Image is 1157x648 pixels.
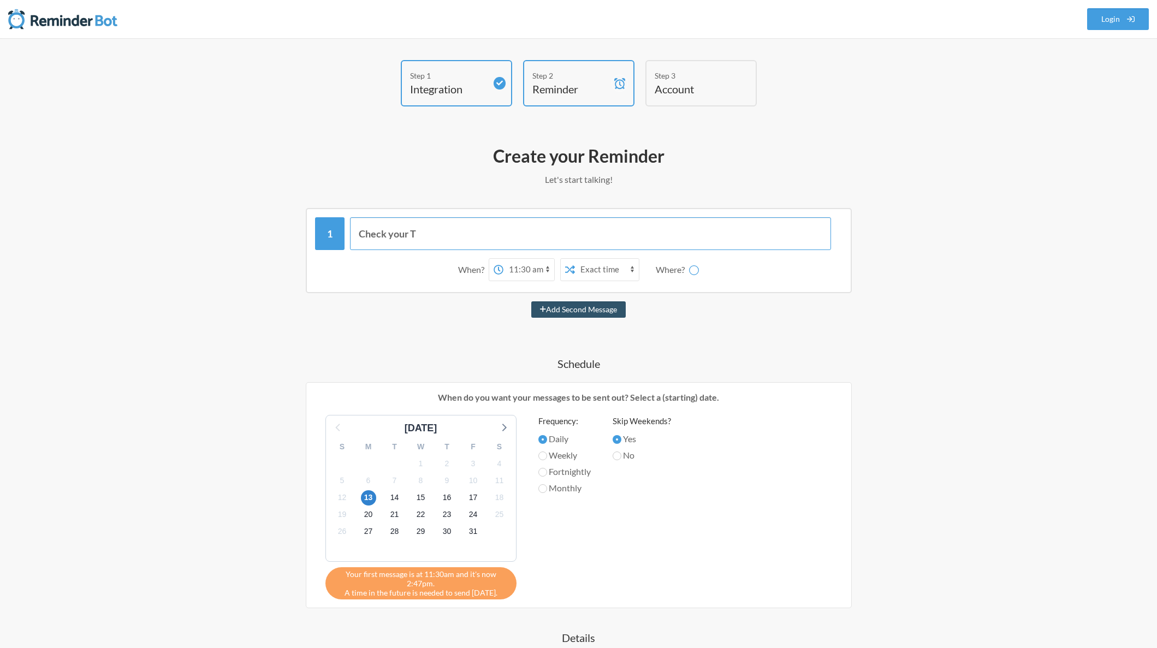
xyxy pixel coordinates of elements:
[413,524,429,539] span: Saturday, November 29, 2025
[460,438,486,455] div: F
[334,569,508,588] span: Your first message is at 11:30am and it's now 2:47pm.
[613,435,621,444] input: Yes
[538,432,591,445] label: Daily
[538,449,591,462] label: Weekly
[440,524,455,539] span: Sunday, November 30, 2025
[361,473,376,488] span: Thursday, November 6, 2025
[492,490,507,506] span: Tuesday, November 18, 2025
[538,468,547,477] input: Fortnightly
[538,415,591,427] label: Frequency:
[440,490,455,506] span: Sunday, November 16, 2025
[655,81,731,97] h4: Account
[466,473,481,488] span: Monday, November 10, 2025
[655,70,731,81] div: Step 3
[613,451,621,460] input: No
[466,456,481,471] span: Monday, November 3, 2025
[486,438,513,455] div: S
[262,356,895,371] h4: Schedule
[410,81,486,97] h4: Integration
[413,490,429,506] span: Saturday, November 15, 2025
[361,490,376,506] span: Thursday, November 13, 2025
[613,415,671,427] label: Skip Weekends?
[492,456,507,471] span: Tuesday, November 4, 2025
[458,258,489,281] div: When?
[335,507,350,522] span: Wednesday, November 19, 2025
[440,456,455,471] span: Sunday, November 2, 2025
[361,524,376,539] span: Thursday, November 27, 2025
[361,507,376,522] span: Thursday, November 20, 2025
[466,490,481,506] span: Monday, November 17, 2025
[335,524,350,539] span: Wednesday, November 26, 2025
[387,507,402,522] span: Friday, November 21, 2025
[538,451,547,460] input: Weekly
[1087,8,1149,30] a: Login
[382,438,408,455] div: T
[262,173,895,186] p: Let's start talking!
[8,8,117,30] img: Reminder Bot
[329,438,355,455] div: S
[532,70,609,81] div: Step 2
[538,484,547,493] input: Monthly
[387,473,402,488] span: Friday, November 7, 2025
[440,507,455,522] span: Sunday, November 23, 2025
[335,490,350,506] span: Wednesday, November 12, 2025
[408,438,434,455] div: W
[350,217,831,250] input: Message
[656,258,689,281] div: Where?
[613,449,671,462] label: No
[387,524,402,539] span: Friday, November 28, 2025
[413,456,429,471] span: Saturday, November 1, 2025
[315,391,843,404] p: When do you want your messages to be sent out? Select a (starting) date.
[538,481,591,495] label: Monthly
[400,421,442,436] div: [DATE]
[531,301,626,318] button: Add Second Message
[492,507,507,522] span: Tuesday, November 25, 2025
[434,438,460,455] div: T
[262,630,895,645] h4: Details
[613,432,671,445] label: Yes
[538,465,591,478] label: Fortnightly
[335,473,350,488] span: Wednesday, November 5, 2025
[538,435,547,444] input: Daily
[387,490,402,506] span: Friday, November 14, 2025
[532,81,609,97] h4: Reminder
[413,473,429,488] span: Saturday, November 8, 2025
[413,507,429,522] span: Saturday, November 22, 2025
[466,507,481,522] span: Monday, November 24, 2025
[325,567,517,599] div: A time in the future is needed to send [DATE].
[410,70,486,81] div: Step 1
[355,438,382,455] div: M
[440,473,455,488] span: Sunday, November 9, 2025
[262,145,895,168] h2: Create your Reminder
[466,524,481,539] span: Monday, December 1, 2025
[492,473,507,488] span: Tuesday, November 11, 2025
